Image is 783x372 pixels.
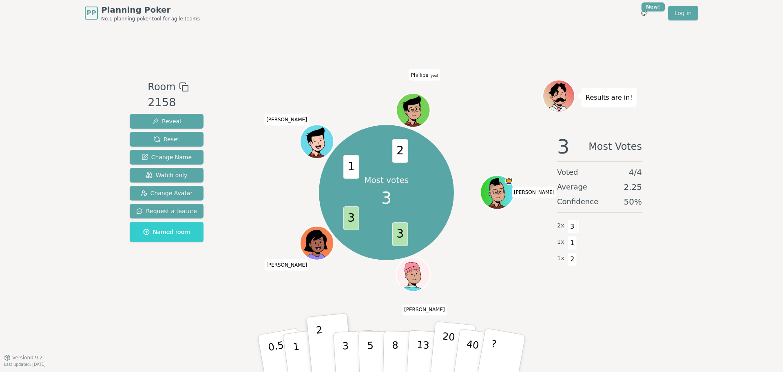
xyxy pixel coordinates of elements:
[12,354,43,361] span: Version 0.9.2
[343,155,359,179] span: 1
[568,220,577,234] span: 3
[557,221,564,230] span: 2 x
[668,6,698,20] a: Log in
[343,206,359,230] span: 3
[130,150,203,165] button: Change Name
[143,228,190,236] span: Named room
[637,6,652,20] button: New!
[364,174,409,186] p: Most votes
[130,222,203,242] button: Named room
[130,168,203,183] button: Watch only
[130,186,203,200] button: Change Avatar
[557,137,570,156] span: 3
[504,176,513,185] span: Toce is the host
[101,16,200,22] span: No.1 planning poker tool for agile teams
[429,74,438,78] span: (you)
[557,254,564,263] span: 1 x
[130,132,203,147] button: Reset
[557,196,598,207] span: Confidence
[4,362,46,367] span: Last updated: [DATE]
[148,80,175,94] span: Room
[86,8,96,18] span: PP
[130,204,203,218] button: Request a feature
[85,4,200,22] a: PPPlanning PokerNo.1 planning poker tool for agile teams
[152,117,181,125] span: Reveal
[557,238,564,247] span: 1 x
[264,259,309,271] span: Click to change your name
[512,187,557,198] span: Click to change your name
[148,94,188,111] div: 2158
[392,222,408,246] span: 3
[316,324,326,369] p: 2
[568,252,577,266] span: 2
[641,2,665,11] div: New!
[568,236,577,250] span: 1
[402,304,447,316] span: Click to change your name
[557,167,578,178] span: Voted
[4,354,43,361] button: Version0.9.2
[142,153,192,161] span: Change Name
[624,181,642,193] span: 2.25
[130,114,203,129] button: Reveal
[136,207,197,215] span: Request a feature
[624,196,642,207] span: 50 %
[146,171,188,179] span: Watch only
[381,186,391,210] span: 3
[409,69,440,81] span: Click to change your name
[557,181,587,193] span: Average
[101,4,200,16] span: Planning Poker
[629,167,642,178] span: 4 / 4
[586,92,633,103] p: Results are in!
[264,114,309,126] span: Click to change your name
[392,139,408,163] span: 2
[154,135,179,143] span: Reset
[588,137,642,156] span: Most Votes
[397,94,429,126] button: Click to change your avatar
[141,189,193,197] span: Change Avatar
